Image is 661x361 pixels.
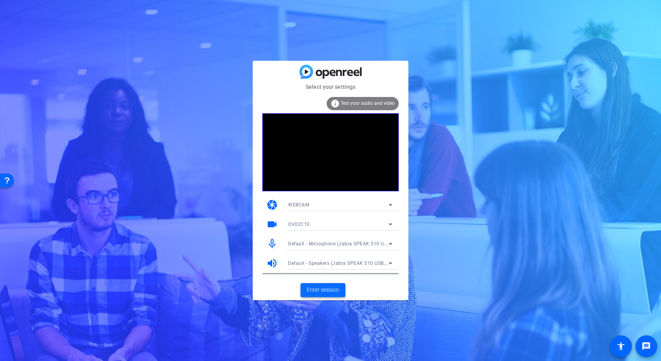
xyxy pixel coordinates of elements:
[288,240,421,247] span: Default - Microphone (Jabra SPEAK 510 USB) (0b0e:0420)
[299,65,362,78] img: blue-gradient.svg
[288,260,415,266] span: Default - Speakers (Jabra SPEAK 510 USB) (0b0e:0420)
[616,342,626,351] mat-icon: accessibility
[288,202,309,208] span: WEBCAM
[330,99,340,108] mat-icon: info
[266,218,278,230] mat-icon: videocam
[301,283,345,297] button: Enter session
[341,100,395,106] span: Test your audio and video
[266,238,278,250] mat-icon: mic_none
[288,222,310,227] span: OV02C10
[253,83,408,91] mat-card-subtitle: Select your settings
[266,257,278,269] mat-icon: volume_up
[266,199,278,211] mat-icon: camera
[642,342,651,351] mat-icon: message
[307,286,339,294] span: Enter session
